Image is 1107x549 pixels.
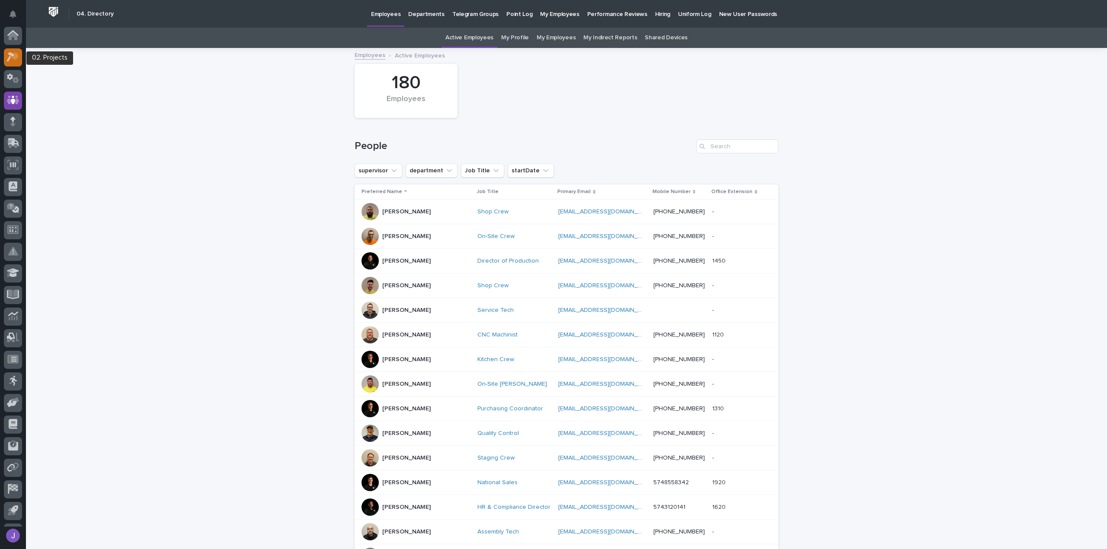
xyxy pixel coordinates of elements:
[382,208,431,216] p: [PERSON_NAME]
[558,282,656,289] a: [EMAIL_ADDRESS][DOMAIN_NAME]
[382,282,431,289] p: [PERSON_NAME]
[355,140,693,152] h1: People
[355,323,778,347] tr: [PERSON_NAME]CNC Machinist [EMAIL_ADDRESS][DOMAIN_NAME] [PHONE_NUMBER]11201120
[382,454,431,462] p: [PERSON_NAME]
[653,332,705,338] a: [PHONE_NUMBER]
[558,381,656,387] a: [EMAIL_ADDRESS][DOMAIN_NAME]
[712,330,726,339] p: 1120
[653,258,705,264] a: [PHONE_NUMBER]
[382,528,431,536] p: [PERSON_NAME]
[712,280,716,289] p: -
[395,50,445,60] p: Active Employees
[382,479,431,486] p: [PERSON_NAME]
[558,258,656,264] a: [EMAIL_ADDRESS][DOMAIN_NAME]
[477,504,550,511] a: HR & Compliance Director
[355,421,778,446] tr: [PERSON_NAME]Quality Control [EMAIL_ADDRESS][DOMAIN_NAME] [PHONE_NUMBER]--
[558,332,656,338] a: [EMAIL_ADDRESS][DOMAIN_NAME]
[558,455,656,461] a: [EMAIL_ADDRESS][DOMAIN_NAME]
[4,5,22,23] button: Notifications
[558,307,656,313] a: [EMAIL_ADDRESS][DOMAIN_NAME]
[653,455,705,461] a: [PHONE_NUMBER]
[477,233,515,240] a: On-Site Crew
[355,446,778,470] tr: [PERSON_NAME]Staging Crew [EMAIL_ADDRESS][DOMAIN_NAME] [PHONE_NUMBER]--
[583,28,637,48] a: My Indirect Reports
[477,356,514,363] a: Kitchen Crew
[355,249,778,273] tr: [PERSON_NAME]Director of Production [EMAIL_ADDRESS][DOMAIN_NAME] [PHONE_NUMBER]14501450
[558,430,656,436] a: [EMAIL_ADDRESS][DOMAIN_NAME]
[382,504,431,511] p: [PERSON_NAME]
[712,453,716,462] p: -
[477,307,514,314] a: Service Tech
[477,208,509,216] a: Shop Crew
[477,454,515,462] a: Staging Crew
[4,527,22,545] button: users-avatar
[382,233,431,240] p: [PERSON_NAME]
[712,403,726,413] p: 1310
[653,529,705,535] a: [PHONE_NUMBER]
[712,428,716,437] p: -
[382,405,431,413] p: [PERSON_NAME]
[382,307,431,314] p: [PERSON_NAME]
[653,233,705,239] a: [PHONE_NUMBER]
[477,528,519,536] a: Assembly Tech
[653,504,685,510] a: 5743120141
[477,430,519,437] a: Quality Control
[355,372,778,397] tr: [PERSON_NAME]On-Site [PERSON_NAME] [EMAIL_ADDRESS][DOMAIN_NAME] [PHONE_NUMBER]--
[558,479,656,486] a: [EMAIL_ADDRESS][DOMAIN_NAME]
[382,356,431,363] p: [PERSON_NAME]
[653,430,705,436] a: [PHONE_NUMBER]
[382,381,431,388] p: [PERSON_NAME]
[355,470,778,495] tr: [PERSON_NAME]National Sales [EMAIL_ADDRESS][DOMAIN_NAME] 574855834219201920
[653,209,705,215] a: [PHONE_NUMBER]
[712,477,727,486] p: 1920
[355,224,778,249] tr: [PERSON_NAME]On-Site Crew [EMAIL_ADDRESS][DOMAIN_NAME] [PHONE_NUMBER]--
[382,257,431,265] p: [PERSON_NAME]
[355,50,385,60] a: Employees
[11,10,22,24] div: Notifications
[362,187,402,197] p: Preferred Name
[653,282,705,289] a: [PHONE_NUMBER]
[712,256,727,265] p: 1450
[355,164,402,178] button: supervisor
[355,200,778,224] tr: [PERSON_NAME]Shop Crew [EMAIL_ADDRESS][DOMAIN_NAME] [PHONE_NUMBER]--
[445,28,493,48] a: Active Employees
[369,72,443,94] div: 180
[355,520,778,544] tr: [PERSON_NAME]Assembly Tech [EMAIL_ADDRESS][DOMAIN_NAME] [PHONE_NUMBER]--
[653,356,705,362] a: [PHONE_NUMBER]
[355,495,778,520] tr: [PERSON_NAME]HR & Compliance Director [EMAIL_ADDRESS][DOMAIN_NAME] 574312014116201620
[477,187,499,197] p: Job Title
[355,298,778,323] tr: [PERSON_NAME]Service Tech [EMAIL_ADDRESS][DOMAIN_NAME] --
[77,10,114,18] h2: 04. Directory
[653,406,705,412] a: [PHONE_NUMBER]
[712,231,716,240] p: -
[712,206,716,216] p: -
[558,504,656,510] a: [EMAIL_ADDRESS][DOMAIN_NAME]
[477,405,543,413] a: Purchasing Coordinator
[653,479,689,486] a: 5748558342
[712,354,716,363] p: -
[653,381,705,387] a: [PHONE_NUMBER]
[712,527,716,536] p: -
[558,529,656,535] a: [EMAIL_ADDRESS][DOMAIN_NAME]
[712,305,716,314] p: -
[645,28,688,48] a: Shared Devices
[355,273,778,298] tr: [PERSON_NAME]Shop Crew [EMAIL_ADDRESS][DOMAIN_NAME] [PHONE_NUMBER]--
[477,282,509,289] a: Shop Crew
[558,209,656,215] a: [EMAIL_ADDRESS][DOMAIN_NAME]
[382,430,431,437] p: [PERSON_NAME]
[382,331,431,339] p: [PERSON_NAME]
[558,406,656,412] a: [EMAIL_ADDRESS][DOMAIN_NAME]
[355,397,778,421] tr: [PERSON_NAME]Purchasing Coordinator [EMAIL_ADDRESS][DOMAIN_NAME] [PHONE_NUMBER]13101310
[711,187,752,197] p: Office Extension
[355,347,778,372] tr: [PERSON_NAME]Kitchen Crew [EMAIL_ADDRESS][DOMAIN_NAME] [PHONE_NUMBER]--
[653,187,691,197] p: Mobile Number
[712,379,716,388] p: -
[696,140,778,153] input: Search
[477,479,518,486] a: National Sales
[477,331,518,339] a: CNC Machinist
[501,28,529,48] a: My Profile
[406,164,458,178] button: department
[537,28,576,48] a: My Employees
[558,356,656,362] a: [EMAIL_ADDRESS][DOMAIN_NAME]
